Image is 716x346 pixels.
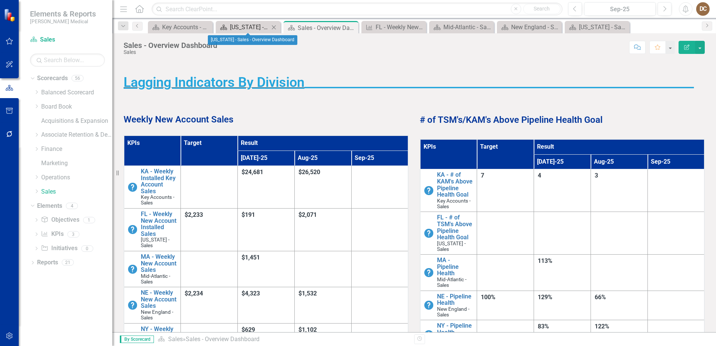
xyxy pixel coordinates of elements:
[242,326,255,333] span: $629
[242,211,255,218] span: $191
[81,245,93,252] div: 0
[168,336,183,343] a: Sales
[363,22,424,32] a: FL - Weekly New Account Installed Sales
[152,3,562,16] input: Search ClearPoint...
[67,231,79,237] div: 3
[208,35,297,45] div: [US_STATE] - Sales - Overview Dashboard
[437,198,471,209] span: Key Accounts - Sales
[481,294,495,301] span: 100%
[595,294,606,301] span: 66%
[298,211,317,218] span: $2,071
[511,22,560,32] div: New England - Sales - Overview Dashboard
[587,5,653,14] div: Sep-25
[128,301,137,310] img: No Information
[41,230,63,239] a: KPIs
[120,336,154,343] span: By Scorecard
[72,75,84,82] div: 56
[4,9,17,22] img: ClearPoint Strategy
[141,237,170,248] span: [US_STATE] - Sales
[420,115,603,125] strong: # of TSM's/KAM's Above Pipeline Health Goal
[230,22,269,32] div: [US_STATE] - Sales - Overview Dashboard
[242,254,260,261] span: $1,451
[128,225,137,234] img: No Information
[298,290,317,297] span: $1,532
[304,75,694,90] strong: _________________________________________________________________
[437,257,473,277] a: MA - Pipeline Health
[481,172,484,179] span: 7
[41,244,77,253] a: Initiatives
[424,330,433,339] img: No Information
[538,172,541,179] span: 4
[420,212,477,255] td: Double-Click to Edit Right Click for Context Menu
[595,172,598,179] span: 3
[128,183,137,192] img: No Information
[424,268,433,277] img: No Information
[41,88,112,97] a: Balanced Scorecard
[150,22,211,32] a: Key Accounts - Sales - Overview Dashboard
[30,9,96,18] span: Elements & Reports
[185,290,203,297] span: $2,234
[124,114,233,125] strong: Weekly New Account Sales
[534,6,550,12] span: Search
[66,203,78,209] div: 4
[128,265,137,274] img: No Information
[124,287,181,323] td: Double-Click to Edit Right Click for Context Menu
[538,257,552,264] span: 113%
[41,188,112,196] a: Sales
[62,259,74,266] div: 21
[567,22,628,32] a: [US_STATE] - Sales - Overview Dashboard
[37,74,68,83] a: Scorecards
[298,326,317,333] span: $1,102
[37,258,58,267] a: Reports
[141,194,175,206] span: Key Accounts - Sales
[124,166,181,209] td: Double-Click to Edit Right Click for Context Menu
[83,217,95,223] div: 1
[41,145,112,154] a: Finance
[124,49,217,55] div: Sales
[158,335,409,344] div: »
[41,131,112,139] a: Associate Retention & Development
[595,323,609,330] span: 122%
[431,22,492,32] a: Mid-Atlantic - Sales - Overview Dashboard
[437,240,466,252] span: [US_STATE] - Sales
[499,22,560,32] a: New England - Sales - Overview Dashboard
[424,229,433,238] img: No Information
[162,22,211,32] div: Key Accounts - Sales - Overview Dashboard
[420,255,477,291] td: Double-Click to Edit Right Click for Context Menu
[41,117,112,125] a: Acquisitions & Expansion
[298,169,320,176] span: $26,520
[420,291,477,320] td: Double-Click to Edit Right Click for Context Menu
[437,306,470,318] span: New England - Sales
[298,23,357,33] div: Sales - Overview Dashboard
[141,273,170,285] span: Mid-Atlantic - Sales
[242,169,263,176] span: $24,681
[124,75,304,90] strong: Lagging Indicators By Division
[538,294,552,301] span: 129%
[424,186,433,195] img: No Information
[696,2,710,16] button: DC
[579,22,628,32] div: [US_STATE] - Sales - Overview Dashboard
[218,22,269,32] a: [US_STATE] - Sales - Overview Dashboard
[141,168,177,194] a: KA - Weekly Installed Key Account Sales
[37,202,62,210] a: Elements
[443,22,492,32] div: Mid-Atlantic - Sales - Overview Dashboard
[124,209,181,251] td: Double-Click to Edit Right Click for Context Menu
[41,173,112,182] a: Operations
[437,322,473,336] a: NY - Pipeline Health
[538,323,549,330] span: 83%
[41,103,112,111] a: Board Book
[186,336,260,343] div: Sales - Overview Dashboard
[437,276,467,288] span: Mid-Atlantic - Sales
[141,211,177,237] a: FL - Weekly New Account Installed Sales
[437,214,473,240] a: FL - # of TSM's Above Pipeline Health Goal
[437,172,473,198] a: KA - # of KAM's Above Pipeline Health Goal
[242,290,260,297] span: $4,323
[141,289,177,309] a: NE - Weekly New Account Sales
[523,4,561,14] button: Search
[124,251,181,287] td: Double-Click to Edit Right Click for Context Menu
[124,41,217,49] div: Sales - Overview Dashboard
[185,211,203,218] span: $2,233
[141,309,173,321] span: New England - Sales
[141,254,177,273] a: MA - Weekly New Account Sales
